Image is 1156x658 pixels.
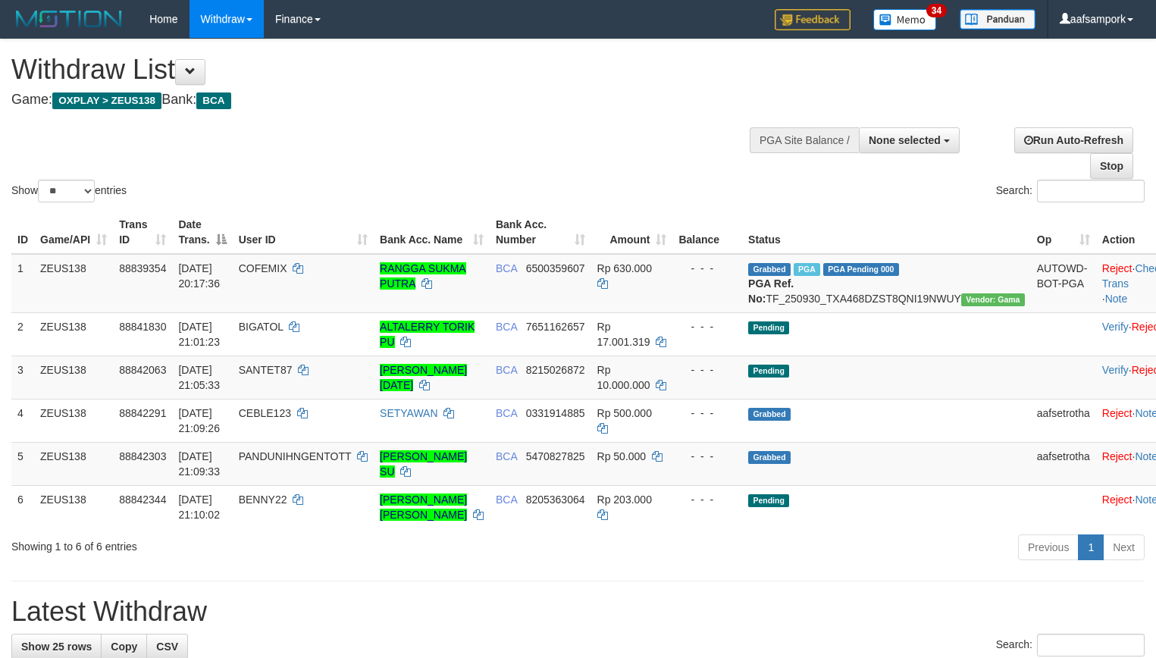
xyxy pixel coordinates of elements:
span: BCA [496,321,517,333]
span: 88842344 [119,493,166,506]
th: ID [11,211,34,254]
span: Show 25 rows [21,641,92,653]
span: Rp 50.000 [597,450,647,462]
div: - - - [678,261,736,276]
span: Copy 5470827825 to clipboard [526,450,585,462]
span: CEBLE123 [239,407,291,419]
span: Rp 203.000 [597,493,652,506]
span: [DATE] 21:09:26 [178,407,220,434]
input: Search: [1037,634,1145,656]
span: Pending [748,365,789,378]
a: Verify [1102,321,1129,333]
span: [DATE] 21:05:33 [178,364,220,391]
img: panduan.png [960,9,1035,30]
label: Search: [996,180,1145,202]
th: Bank Acc. Name: activate to sort column ascending [374,211,490,254]
td: ZEUS138 [34,485,113,528]
h4: Game: Bank: [11,92,756,108]
span: BCA [496,262,517,274]
td: ZEUS138 [34,442,113,485]
span: Pending [748,321,789,334]
a: Reject [1102,407,1133,419]
td: ZEUS138 [34,356,113,399]
a: SETYAWAN [380,407,438,419]
div: - - - [678,362,736,378]
span: Marked by aafsolysreylen [794,263,820,276]
span: Rp 10.000.000 [597,364,650,391]
span: 88839354 [119,262,166,274]
span: Grabbed [748,263,791,276]
a: Reject [1102,493,1133,506]
th: Status [742,211,1031,254]
span: CSV [156,641,178,653]
th: Amount: activate to sort column ascending [591,211,673,254]
div: Showing 1 to 6 of 6 entries [11,533,470,554]
span: Rp 630.000 [597,262,652,274]
div: - - - [678,319,736,334]
span: SANTET87 [239,364,293,376]
th: Balance [672,211,742,254]
a: Note [1105,293,1128,305]
a: Previous [1018,534,1079,560]
td: TF_250930_TXA468DZST8QNI19NWUY [742,254,1031,313]
td: 3 [11,356,34,399]
a: [PERSON_NAME] [PERSON_NAME] [380,493,467,521]
span: BCA [196,92,230,109]
a: Verify [1102,364,1129,376]
span: Rp 17.001.319 [597,321,650,348]
span: 88842303 [119,450,166,462]
h1: Latest Withdraw [11,597,1145,627]
td: ZEUS138 [34,399,113,442]
span: Grabbed [748,451,791,464]
span: Rp 500.000 [597,407,652,419]
b: PGA Ref. No: [748,277,794,305]
th: Trans ID: activate to sort column ascending [113,211,172,254]
span: OXPLAY > ZEUS138 [52,92,161,109]
label: Show entries [11,180,127,202]
td: ZEUS138 [34,312,113,356]
td: aafsetrotha [1031,399,1096,442]
span: 88842063 [119,364,166,376]
span: 88842291 [119,407,166,419]
a: [PERSON_NAME] SU [380,450,467,478]
input: Search: [1037,180,1145,202]
div: - - - [678,406,736,421]
div: - - - [678,449,736,464]
div: - - - [678,492,736,507]
a: Stop [1090,153,1133,179]
td: 6 [11,485,34,528]
span: PANDUNIHNGENTOTT [239,450,352,462]
span: BCA [496,493,517,506]
span: PGA Pending [823,263,899,276]
th: Op: activate to sort column ascending [1031,211,1096,254]
span: COFEMIX [239,262,287,274]
td: 2 [11,312,34,356]
span: Copy 8215026872 to clipboard [526,364,585,376]
span: Copy 7651162657 to clipboard [526,321,585,333]
span: Grabbed [748,408,791,421]
a: 1 [1078,534,1104,560]
img: MOTION_logo.png [11,8,127,30]
span: 34 [926,4,947,17]
span: BENNY22 [239,493,287,506]
span: BIGATOL [239,321,284,333]
h1: Withdraw List [11,55,756,85]
span: Copy 8205363064 to clipboard [526,493,585,506]
span: Copy 0331914885 to clipboard [526,407,585,419]
a: Reject [1102,262,1133,274]
th: User ID: activate to sort column ascending [233,211,374,254]
td: 1 [11,254,34,313]
th: Game/API: activate to sort column ascending [34,211,113,254]
td: AUTOWD-BOT-PGA [1031,254,1096,313]
span: 88841830 [119,321,166,333]
button: None selected [859,127,960,153]
span: Vendor URL: https://trx31.1velocity.biz [961,293,1025,306]
span: BCA [496,450,517,462]
td: 5 [11,442,34,485]
span: [DATE] 21:01:23 [178,321,220,348]
span: None selected [869,134,941,146]
span: [DATE] 21:10:02 [178,493,220,521]
a: Next [1103,534,1145,560]
span: [DATE] 21:09:33 [178,450,220,478]
img: Feedback.jpg [775,9,851,30]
